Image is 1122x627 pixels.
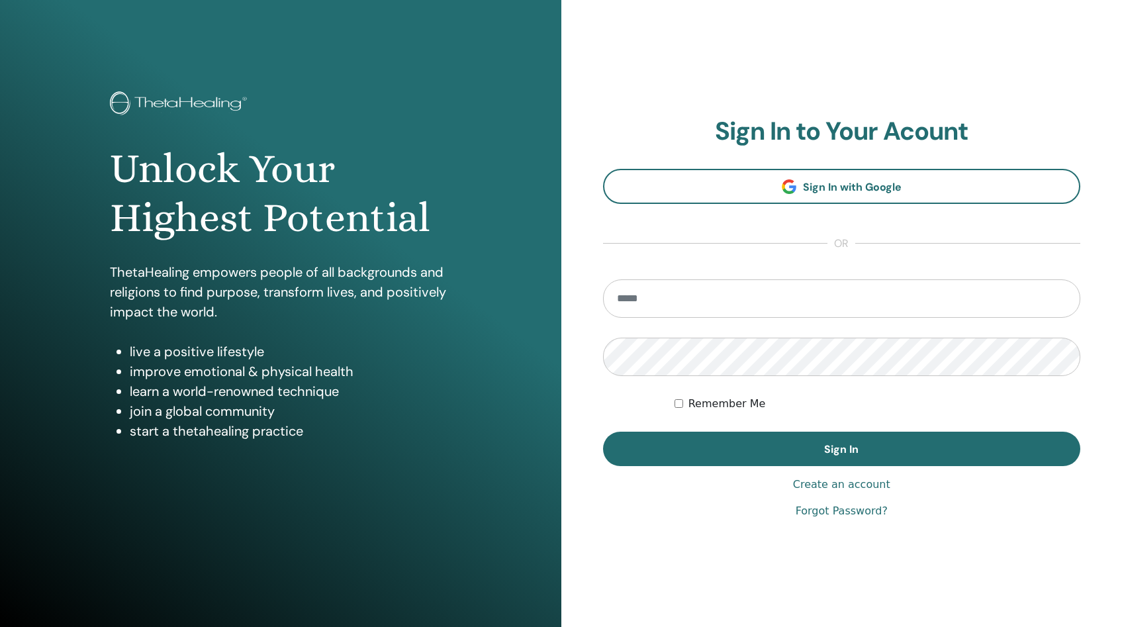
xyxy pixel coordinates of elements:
[130,381,451,401] li: learn a world-renowned technique
[796,503,888,519] a: Forgot Password?
[110,144,451,243] h1: Unlock Your Highest Potential
[130,401,451,421] li: join a global community
[827,236,855,252] span: or
[130,421,451,441] li: start a thetahealing practice
[603,432,1081,466] button: Sign In
[803,180,902,194] span: Sign In with Google
[688,396,766,412] label: Remember Me
[603,169,1081,204] a: Sign In with Google
[130,342,451,362] li: live a positive lifestyle
[675,396,1080,412] div: Keep me authenticated indefinitely or until I manually logout
[110,262,451,322] p: ThetaHealing empowers people of all backgrounds and religions to find purpose, transform lives, a...
[824,442,859,456] span: Sign In
[603,117,1081,147] h2: Sign In to Your Acount
[793,477,890,493] a: Create an account
[130,362,451,381] li: improve emotional & physical health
